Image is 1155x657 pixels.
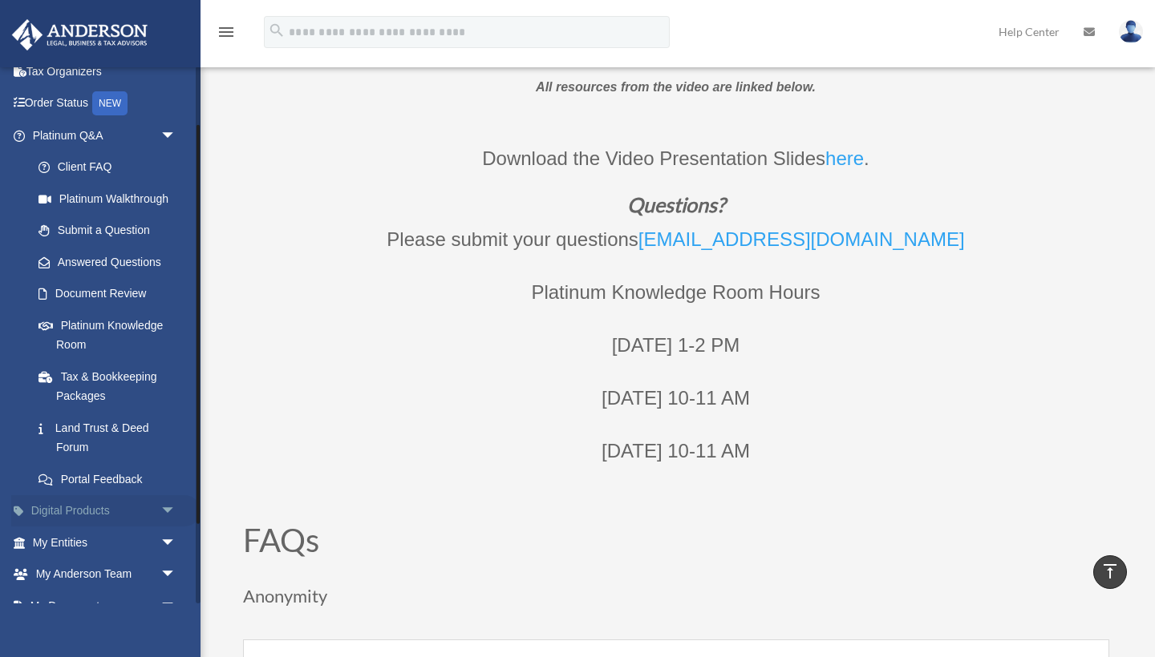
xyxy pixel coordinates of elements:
[243,587,1109,613] h3: Anonymity
[217,22,236,42] i: menu
[22,361,201,412] a: Tax & Bookkeeping Packages
[11,558,201,590] a: My Anderson Teamarrow_drop_down
[11,495,201,527] a: Digital Productsarrow_drop_down
[217,28,236,42] a: menu
[536,80,816,94] em: All resources from the video are linked below.
[22,278,201,310] a: Document Review
[22,215,201,247] a: Submit a Question
[22,309,201,361] a: Platinum Knowledge Room
[11,55,201,87] a: Tax Organizers
[160,590,192,623] span: arrow_drop_down
[1093,555,1127,589] a: vertical_align_top
[11,119,201,151] a: Platinum Q&Aarrow_drop_down
[243,328,1109,381] p: [DATE] 1-2 PM
[22,183,201,215] a: Platinum Walkthrough
[243,434,1109,487] p: [DATE] 10-11 AM
[11,590,201,622] a: My Documentsarrow_drop_down
[243,276,1109,328] p: Platinum Knowledge Room Hours
[825,147,864,177] a: here
[22,463,201,495] a: Portal Feedback
[160,526,192,559] span: arrow_drop_down
[11,87,201,120] a: Order StatusNEW
[1119,20,1143,43] img: User Pic
[160,495,192,528] span: arrow_drop_down
[243,381,1109,434] p: [DATE] 10-11 AM
[22,151,201,183] a: Client FAQ
[22,412,192,463] a: Land Trust & Deed Forum
[1100,562,1120,581] i: vertical_align_top
[22,246,201,278] a: Answered Questions
[11,526,201,558] a: My Entitiesarrow_drop_down
[7,19,152,50] img: Anderson Advisors Platinum Portal
[243,524,1109,564] h2: FAQs
[243,223,1109,276] p: Please submit your questions
[268,22,286,39] i: search
[160,558,192,591] span: arrow_drop_down
[243,142,1109,195] p: Download the Video Presentation Slides .
[92,91,128,115] div: NEW
[638,228,965,258] a: [EMAIL_ADDRESS][DOMAIN_NAME]
[627,192,725,216] em: Questions?
[160,119,192,152] span: arrow_drop_down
